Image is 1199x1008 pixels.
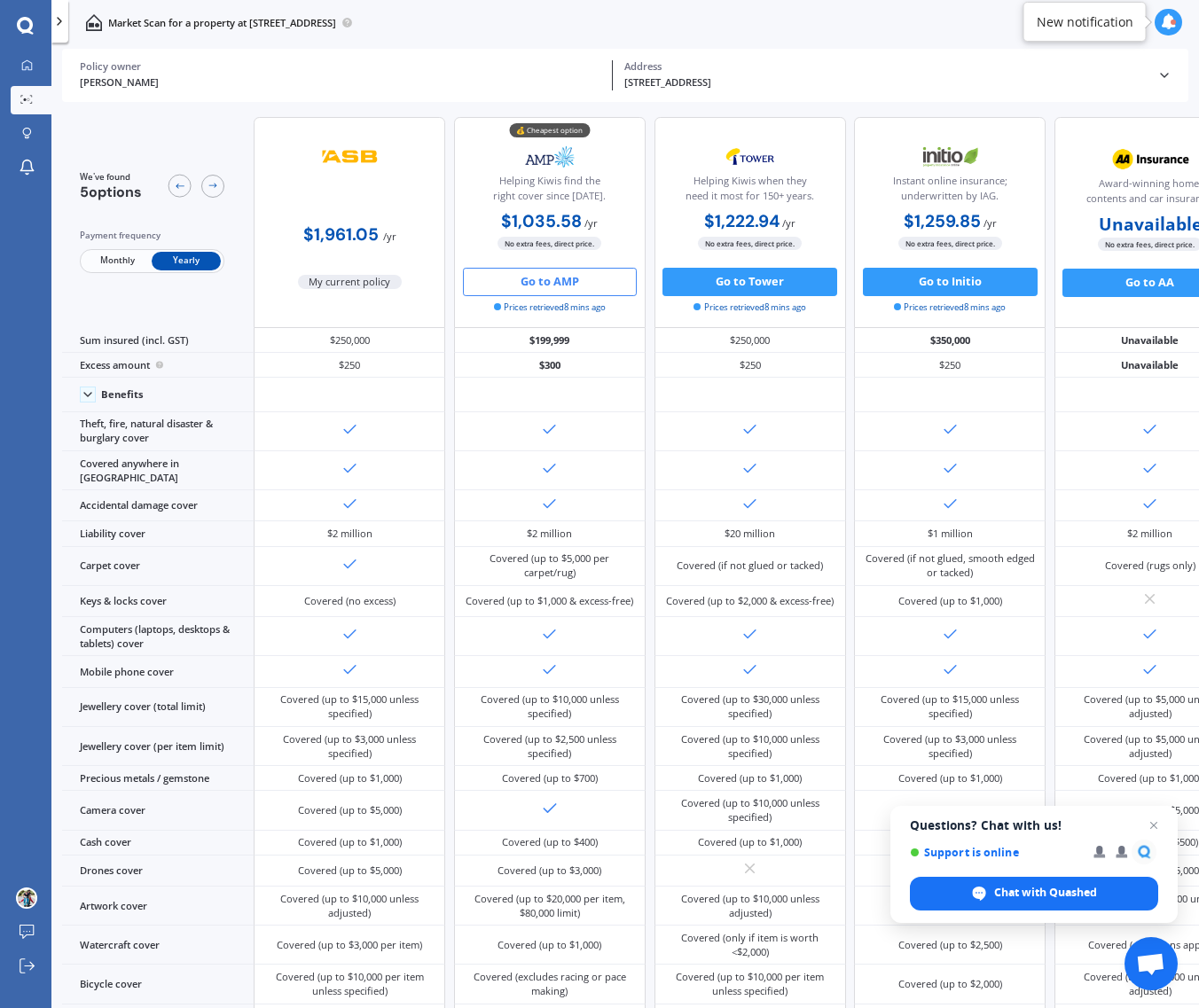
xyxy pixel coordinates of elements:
span: We've found [80,171,142,184]
img: AMP.webp [503,139,597,175]
div: $250,000 [654,328,846,353]
div: Policy owner [80,60,601,73]
div: Covered (up to $700) [502,771,598,785]
div: Covered (up to $3,000 unless specified) [865,732,1035,761]
div: Liability cover [62,521,254,546]
div: Precious metals / gemstone [62,766,254,791]
p: Market Scan for a property at [STREET_ADDRESS] [108,16,336,30]
img: ASB.png [303,139,397,175]
span: Yearly [152,252,221,270]
div: $350,000 [854,328,1046,353]
span: Prices retrieved 8 mins ago [494,301,606,314]
div: 💰 Cheapest option [509,123,590,137]
div: Carpet cover [62,547,254,586]
span: Support is online [910,846,1081,859]
div: Covered (up to $400) [502,835,598,849]
div: Helping Kiwis find the right cover since [DATE]. [466,174,633,209]
div: Address [624,60,1146,73]
div: $250,000 [254,328,445,353]
img: Tower.webp [703,139,797,175]
div: [STREET_ADDRESS] [624,75,1146,90]
b: $1,035.58 [501,210,582,232]
div: Camera cover [62,791,254,830]
div: Covered (up to $2,500) [898,938,1002,952]
div: $2 million [327,527,372,541]
div: Covered (up to $1,000 & excess-free) [466,594,633,608]
div: Covered (if not glued, smooth edged or tacked) [865,551,1035,580]
img: Initio.webp [903,139,997,175]
div: $20 million [725,527,775,541]
div: Covered (up to $1,000) [498,938,601,952]
div: Covered (up to $2,500 unless specified) [465,732,635,761]
div: [PERSON_NAME] [80,75,601,90]
span: Prices retrieved 8 mins ago [694,301,805,314]
img: AA.webp [1103,142,1197,177]
div: Covered (up to $10,000 unless specified) [665,796,835,824]
div: $250 [654,353,846,378]
b: $1,222.94 [704,210,780,232]
div: Mobile phone cover [62,656,254,687]
div: Covered (up to $15,000 unless specified) [865,692,1035,721]
div: Sum insured (incl. GST) [62,328,254,353]
img: home-and-contents.b802091223b8502ef2dd.svg [85,14,102,31]
span: 5 options [80,183,142,201]
div: Covered (up to $30,000 unless specified) [665,692,835,721]
button: Go to Initio [863,268,1038,296]
div: Bicycle cover [62,965,254,1004]
div: Covered (no excess) [304,594,396,608]
span: My current policy [298,275,403,289]
button: Go to AMP [463,268,638,296]
div: Benefits [101,388,144,401]
div: $250 [254,353,445,378]
div: Covered (up to $10,000 per item unless specified) [265,970,435,998]
div: Covered (up to $10,000 unless specified) [665,732,835,761]
b: $1,259.85 [904,210,981,232]
div: Covered (up to $1,000) [298,835,402,849]
div: $250 [854,353,1046,378]
div: Covered (up to $1,000) [898,771,1002,785]
div: New notification [1037,13,1133,31]
div: Watercraft cover [62,926,254,965]
div: Covered (up to $5,000 per carpet/rug) [465,551,635,580]
div: Covered (only if item is worth <$2,000) [665,931,835,959]
span: Prices retrieved 8 mins ago [894,301,1006,314]
div: Covered anywhere in [GEOGRAPHIC_DATA] [62,451,254,490]
div: Covered (up to $20,000 per item, $80,000 limit) [465,892,635,920]
div: Covered (up to $1,000) [698,835,802,849]
div: Covered (up to $3,000 unless specified) [265,732,435,761]
b: $1,961.05 [303,223,379,246]
div: Helping Kiwis when they need it most for 150+ years. [666,174,833,209]
div: Covered (up to $1,000) [898,594,1002,608]
div: Covered (if not glued or tacked) [677,559,823,573]
div: Covered (up to $15,000 unless specified) [265,692,435,721]
span: / yr [584,216,598,230]
div: Covered (rugs only) [1105,559,1195,573]
div: Instant online insurance; underwritten by IAG. [866,174,1033,209]
span: Chat with Quashed [910,877,1158,910]
div: Covered (up to $10,000 per item unless specified) [665,970,835,998]
img: ALV-UjUZTva8VJ1G4wpJYinoVTBZV90GBmZBYnY9UlBRRf4rjpQw3SBroWw3_gX-JM2sOw7GH6V09Ber-ys80ZGV52Zqz3-3d... [16,887,37,909]
div: $199,999 [454,328,646,353]
div: Covered (up to $10,000 unless adjusted) [265,892,435,920]
span: No extra fees, direct price. [498,237,601,250]
a: Open chat [1125,937,1178,990]
div: Drones cover [62,856,254,887]
div: Covered (up to $10,000 unless specified) [465,692,635,721]
div: Covered (up to $3,000) [498,863,601,878]
div: Excess amount [62,353,254,378]
div: Covered (up to $1,000) [698,771,802,785]
div: Jewellery cover (per item limit) [62,727,254,766]
span: / yr [782,216,795,230]
div: Computers (laptops, desktops & tablets) cover [62,617,254,656]
span: No extra fees, direct price. [898,237,1002,250]
div: Covered (up to $5,000) [298,803,402,817]
div: $1 million [928,527,973,541]
span: No extra fees, direct price. [698,237,802,250]
div: Covered (up to $2,000 & excess-free) [666,594,834,608]
div: Accidental damage cover [62,490,254,521]
div: Covered (excludes racing or pace making) [465,970,635,998]
div: Covered (up to $2,000) [898,977,1002,991]
div: $2 million [527,527,572,541]
span: Chat with Quashed [994,885,1097,901]
div: Payment frequency [80,229,224,243]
